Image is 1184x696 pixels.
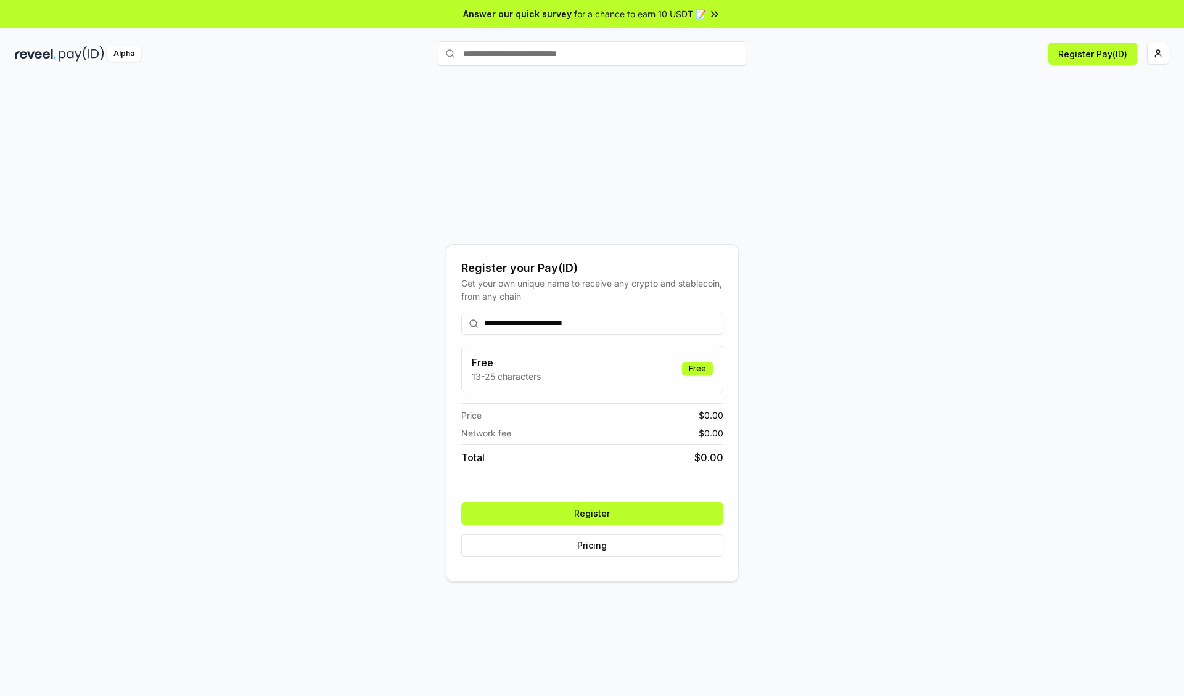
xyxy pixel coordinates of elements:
[107,46,141,62] div: Alpha
[15,46,56,62] img: reveel_dark
[682,362,713,375] div: Free
[699,409,723,422] span: $ 0.00
[694,450,723,465] span: $ 0.00
[461,502,723,525] button: Register
[461,427,511,440] span: Network fee
[461,277,723,303] div: Get your own unique name to receive any crypto and stablecoin, from any chain
[461,450,485,465] span: Total
[463,7,572,20] span: Answer our quick survey
[461,409,482,422] span: Price
[461,260,723,277] div: Register your Pay(ID)
[472,370,541,383] p: 13-25 characters
[59,46,104,62] img: pay_id
[1048,43,1137,65] button: Register Pay(ID)
[461,534,723,557] button: Pricing
[472,355,541,370] h3: Free
[699,427,723,440] span: $ 0.00
[574,7,706,20] span: for a chance to earn 10 USDT 📝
